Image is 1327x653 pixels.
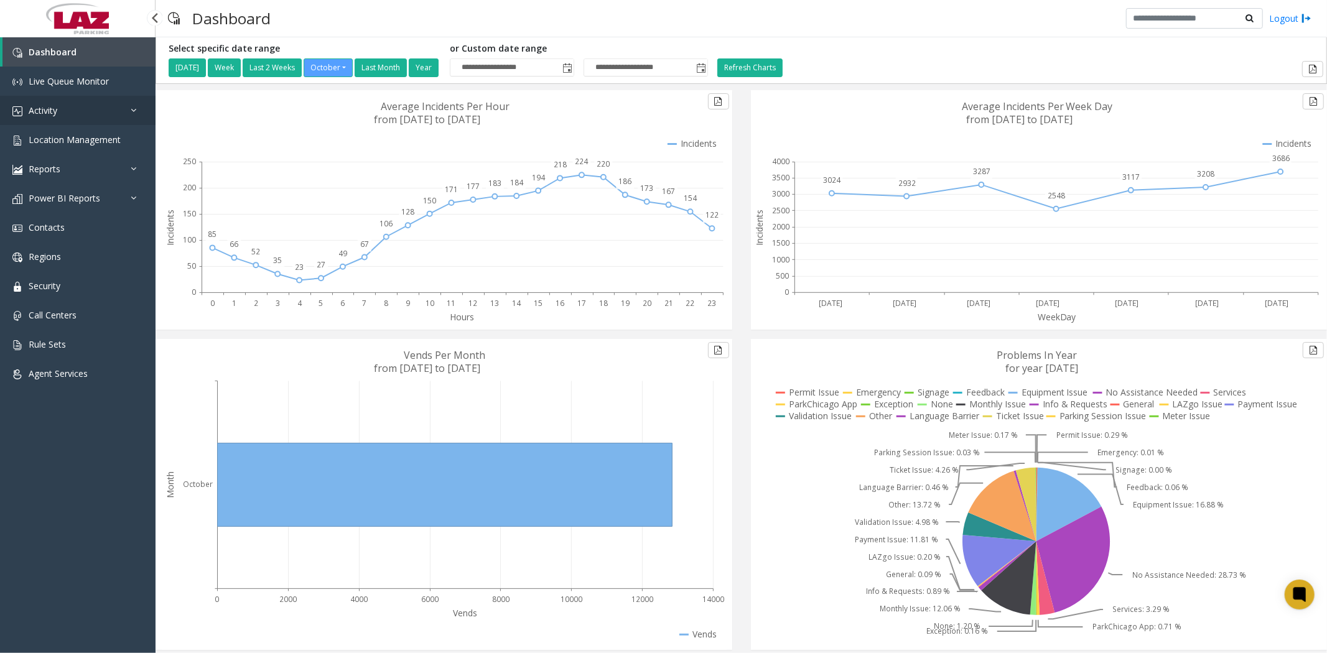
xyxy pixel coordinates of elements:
[772,156,789,167] text: 4000
[12,252,22,262] img: 'icon'
[532,172,546,183] text: 194
[254,298,258,308] text: 2
[279,594,297,604] text: 2000
[1302,61,1323,77] button: Export to pdf
[360,239,369,249] text: 67
[705,210,719,220] text: 122
[856,386,901,398] text: Emergency
[1115,298,1138,308] text: [DATE]
[510,177,524,188] text: 184
[892,298,916,308] text: [DATE]
[488,178,501,188] text: 183
[295,262,304,272] text: 23
[2,37,156,67] a: Dashboard
[918,386,949,398] text: Signage
[926,626,988,637] text: Exception: 0.16 %
[450,44,708,54] h5: or Custom date range
[874,447,980,458] text: Parking Session Issue: 0.03 %
[1038,311,1077,323] text: WeekDay
[251,246,260,257] text: 52
[453,607,477,619] text: Vends
[640,183,653,193] text: 173
[208,229,217,239] text: 85
[183,156,196,167] text: 250
[708,298,717,308] text: 23
[29,104,57,116] span: Activity
[967,298,990,308] text: [DATE]
[423,195,436,206] text: 150
[1056,430,1128,440] text: Permit Issue: 0.29 %
[490,298,499,308] text: 13
[664,298,673,308] text: 21
[12,223,22,233] img: 'icon'
[1276,137,1312,149] text: Incidents
[169,44,440,54] h5: Select specific date range
[865,586,949,597] text: Info & Requests: 0.89 %
[1265,298,1288,308] text: [DATE]
[169,58,206,77] button: [DATE]
[384,298,388,308] text: 8
[12,194,22,204] img: 'icon'
[12,106,22,116] img: 'icon'
[29,75,109,87] span: Live Queue Monitor
[1173,398,1223,410] text: LAZgo Issue
[819,298,842,308] text: [DATE]
[973,166,990,177] text: 3287
[934,621,980,632] text: None: 1.20 %
[694,59,707,76] span: Toggle popup
[1301,12,1311,25] img: logout
[1022,386,1088,398] text: Equipment Issue
[401,206,414,217] text: 128
[772,221,789,232] text: 2000
[823,175,841,185] text: 3024
[772,189,789,200] text: 3000
[187,261,196,271] text: 50
[404,348,486,362] text: Vends Per Month
[183,234,196,245] text: 100
[1127,482,1188,493] text: Feedback: 0.06 %
[29,309,77,321] span: Call Centers
[1163,410,1211,422] text: Meter Issue
[1106,386,1198,398] text: No Assistance Needed
[375,361,481,375] text: from [DATE] to [DATE]
[890,465,959,475] text: Ticket Issue: 4.26 %
[355,58,407,77] button: Last Month
[183,479,213,490] text: October
[29,221,65,233] span: Contacts
[855,517,939,527] text: Validation Issue: 4.98 %
[534,298,542,308] text: 15
[208,58,241,77] button: Week
[1092,622,1181,632] text: ParkChicago App: 0.71 %
[554,159,567,170] text: 218
[753,210,765,246] text: Incidents
[969,398,1026,410] text: Monthly Issue
[230,239,238,249] text: 66
[445,184,458,195] text: 171
[776,271,789,281] text: 500
[681,137,717,149] text: Incidents
[12,369,22,379] img: 'icon'
[467,181,480,192] text: 177
[1238,398,1298,410] text: Payment Issue
[1303,342,1324,358] button: Export to pdf
[1036,298,1059,308] text: [DATE]
[362,298,366,308] text: 7
[575,156,589,167] text: 224
[631,594,653,604] text: 12000
[869,410,893,422] text: Other
[243,58,302,77] button: Last 2 Weeks
[29,163,60,175] span: Reports
[1112,604,1170,615] text: Services: 3.29 %
[29,368,88,379] span: Agent Services
[375,113,481,126] text: from [DATE] to [DATE]
[789,386,839,398] text: Permit Issue
[686,298,695,308] text: 22
[12,311,22,321] img: 'icon'
[215,594,220,604] text: 0
[12,165,22,175] img: 'icon'
[949,430,1018,440] text: Meter Issue: 0.17 %
[888,499,941,510] text: Other: 13.72 %
[164,471,176,498] text: Month
[273,256,282,266] text: 35
[789,410,852,422] text: Validation Issue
